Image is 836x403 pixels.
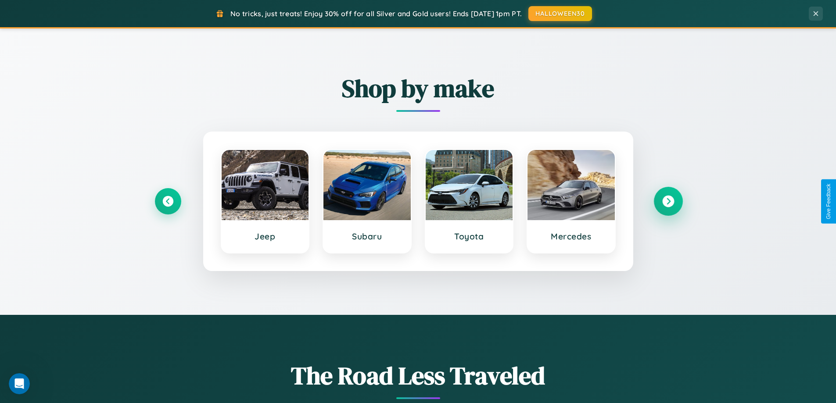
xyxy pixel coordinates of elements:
h3: Toyota [434,231,504,242]
div: Give Feedback [825,184,832,219]
iframe: Intercom live chat [9,373,30,394]
h2: Shop by make [155,71,682,105]
h3: Mercedes [536,231,606,242]
h3: Subaru [332,231,402,242]
h3: Jeep [230,231,300,242]
h1: The Road Less Traveled [155,359,682,392]
button: HALLOWEEN30 [528,6,592,21]
span: No tricks, just treats! Enjoy 30% off for all Silver and Gold users! Ends [DATE] 1pm PT. [230,9,522,18]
